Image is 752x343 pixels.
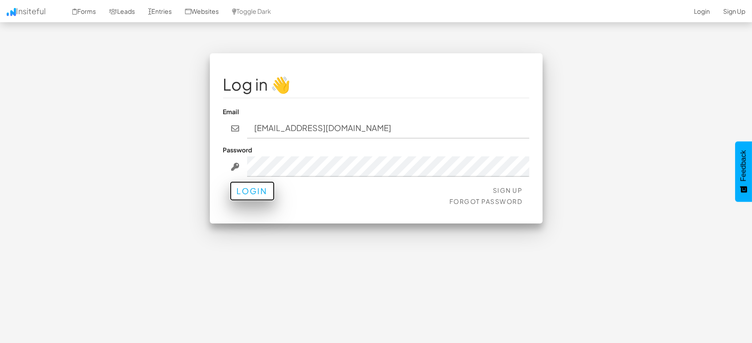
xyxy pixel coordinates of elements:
a: Forgot Password [449,197,523,205]
input: john@doe.com [247,118,529,139]
button: Feedback - Show survey [735,141,752,202]
label: Email [223,107,240,116]
button: Login [230,181,275,201]
h1: Log in 👋 [223,76,529,93]
img: icon.png [7,8,16,16]
label: Password [223,145,252,154]
span: Feedback [740,150,748,181]
a: Sign Up [493,186,523,194]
